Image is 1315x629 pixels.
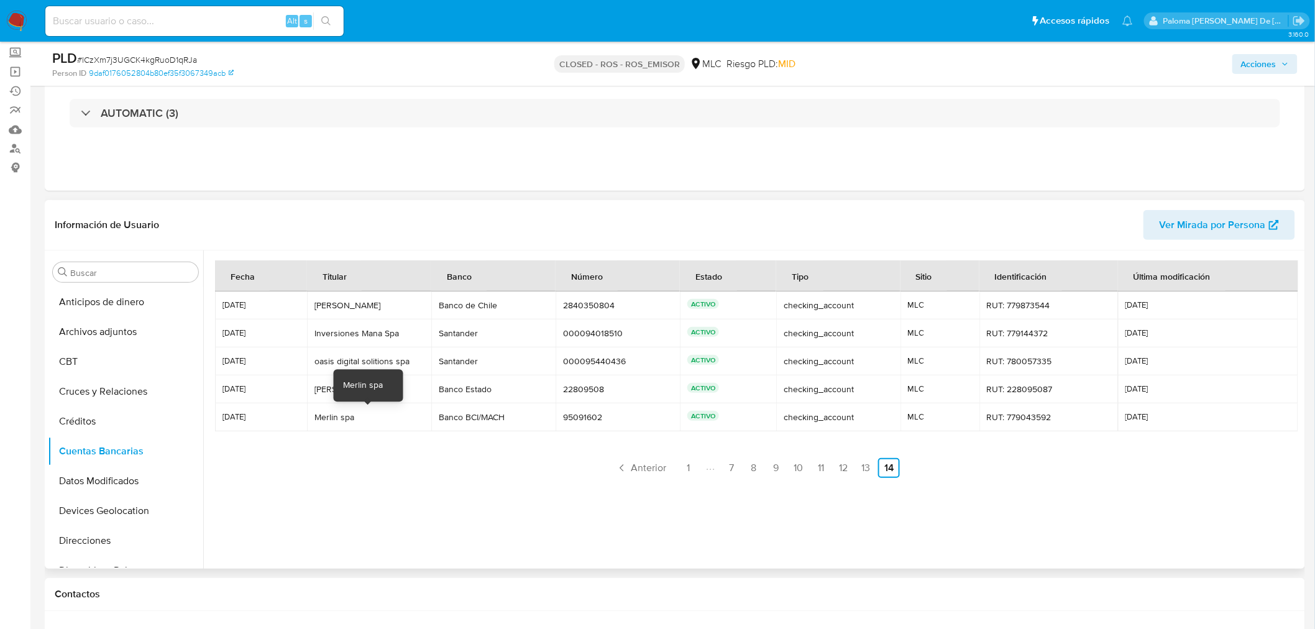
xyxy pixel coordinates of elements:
button: CBT [48,347,203,377]
button: Archivos adjuntos [48,317,203,347]
div: Merlin spa [344,380,383,392]
button: Cruces y Relaciones [48,377,203,406]
h1: Contactos [55,588,1295,600]
span: s [304,15,308,27]
b: Person ID [52,68,86,79]
span: # lCzXm7j3UGCK4kgRuoD1qRJa [77,53,197,66]
button: Devices Geolocation [48,496,203,526]
button: search-icon [313,12,339,30]
span: Accesos rápidos [1040,14,1110,27]
div: MLC [690,57,722,71]
b: PLD [52,48,77,68]
div: AUTOMATIC (3) [70,99,1280,127]
h3: AUTOMATIC (3) [101,106,178,120]
span: Acciones [1241,54,1276,74]
span: MID [778,57,795,71]
a: Salir [1293,14,1306,27]
p: CLOSED - ROS - ROS_EMISOR [554,55,685,73]
a: Notificaciones [1122,16,1133,26]
span: Riesgo PLD: [726,57,795,71]
p: paloma.falcondesoto@mercadolibre.cl [1163,15,1289,27]
button: Acciones [1232,54,1298,74]
button: Anticipos de dinero [48,287,203,317]
button: Dispositivos Point [48,556,203,585]
input: Buscar usuario o caso... [45,13,344,29]
h1: Información de Usuario [55,219,159,231]
a: 9daf0176052804b80ef35f3067349acb [89,68,234,79]
button: Buscar [58,267,68,277]
span: 3.160.0 [1288,29,1309,39]
button: Créditos [48,406,203,436]
button: Cuentas Bancarias [48,436,203,466]
span: Ver Mirada por Persona [1160,210,1266,240]
span: Alt [287,15,297,27]
input: Buscar [70,267,193,278]
button: Direcciones [48,526,203,556]
button: Datos Modificados [48,466,203,496]
button: Ver Mirada por Persona [1143,210,1295,240]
